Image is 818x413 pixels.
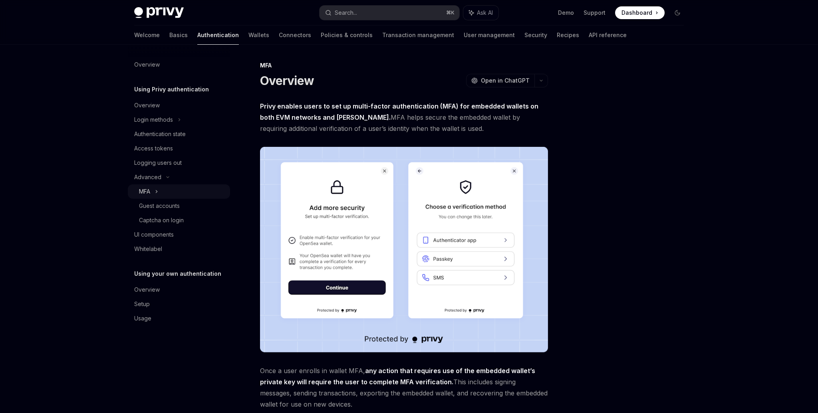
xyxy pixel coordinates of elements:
[382,26,454,45] a: Transaction management
[320,6,459,20] button: Search...⌘K
[139,187,150,196] div: MFA
[260,61,548,69] div: MFA
[128,156,230,170] a: Logging users out
[134,158,182,168] div: Logging users out
[134,7,184,18] img: dark logo
[169,26,188,45] a: Basics
[260,147,548,352] img: images/MFA.png
[128,311,230,326] a: Usage
[134,244,162,254] div: Whitelabel
[134,26,160,45] a: Welcome
[128,213,230,227] a: Captcha on login
[248,26,269,45] a: Wallets
[139,201,180,211] div: Guest accounts
[260,101,548,134] span: MFA helps secure the embedded wallet by requiring additional verification of a user’s identity wh...
[134,172,161,182] div: Advanced
[134,60,160,69] div: Overview
[260,365,548,410] span: Once a user enrolls in wallet MFA, This includes signing messages, sending transactions, exportin...
[128,127,230,141] a: Authentication state
[463,6,498,20] button: Ask AI
[134,285,160,294] div: Overview
[464,26,515,45] a: User management
[128,227,230,242] a: UI components
[197,26,239,45] a: Authentication
[134,144,173,153] div: Access tokens
[128,199,230,213] a: Guest accounts
[128,283,230,297] a: Overview
[589,26,627,45] a: API reference
[134,85,209,94] h5: Using Privy authentication
[584,9,606,17] a: Support
[671,6,684,19] button: Toggle dark mode
[128,141,230,156] a: Access tokens
[481,77,530,85] span: Open in ChatGPT
[139,215,184,225] div: Captcha on login
[134,314,151,323] div: Usage
[128,242,230,256] a: Whitelabel
[446,10,455,16] span: ⌘ K
[128,57,230,72] a: Overview
[128,98,230,113] a: Overview
[134,129,186,139] div: Authentication state
[260,73,314,88] h1: Overview
[477,9,493,17] span: Ask AI
[558,9,574,17] a: Demo
[260,367,535,386] strong: any action that requires use of the embedded wallet’s private key will require the user to comple...
[335,8,357,18] div: Search...
[134,230,174,239] div: UI components
[321,26,373,45] a: Policies & controls
[621,9,652,17] span: Dashboard
[134,115,173,124] div: Login methods
[615,6,665,19] a: Dashboard
[134,269,221,279] h5: Using your own authentication
[134,101,160,110] div: Overview
[466,74,534,87] button: Open in ChatGPT
[279,26,311,45] a: Connectors
[557,26,579,45] a: Recipes
[128,297,230,311] a: Setup
[260,102,538,121] strong: Privy enables users to set up multi-factor authentication (MFA) for embedded wallets on both EVM ...
[524,26,547,45] a: Security
[134,299,150,309] div: Setup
